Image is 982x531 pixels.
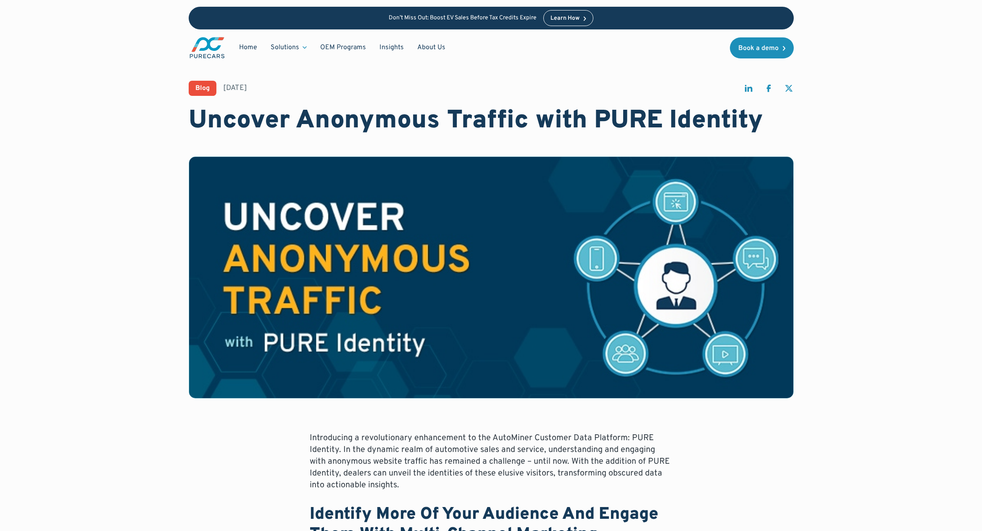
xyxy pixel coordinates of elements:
[411,40,452,55] a: About Us
[550,16,579,21] div: Learn How
[232,40,264,55] a: Home
[373,40,411,55] a: Insights
[264,40,313,55] div: Solutions
[310,432,673,491] p: Introducing a revolutionary enhancement to the AutoMiner Customer Data Platform: PURE Identity. I...
[784,83,794,97] a: share on twitter
[730,37,794,58] a: Book a demo
[271,43,299,52] div: Solutions
[223,83,247,93] div: [DATE]
[763,83,774,97] a: share on facebook
[313,40,373,55] a: OEM Programs
[189,36,226,59] a: main
[543,10,593,26] a: Learn How
[743,83,753,97] a: share on linkedin
[189,36,226,59] img: purecars logo
[189,106,794,136] h1: Uncover Anonymous Traffic with PURE Identity
[195,85,210,92] div: Blog
[738,45,779,52] div: Book a demo
[389,15,537,22] p: Don’t Miss Out: Boost EV Sales Before Tax Credits Expire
